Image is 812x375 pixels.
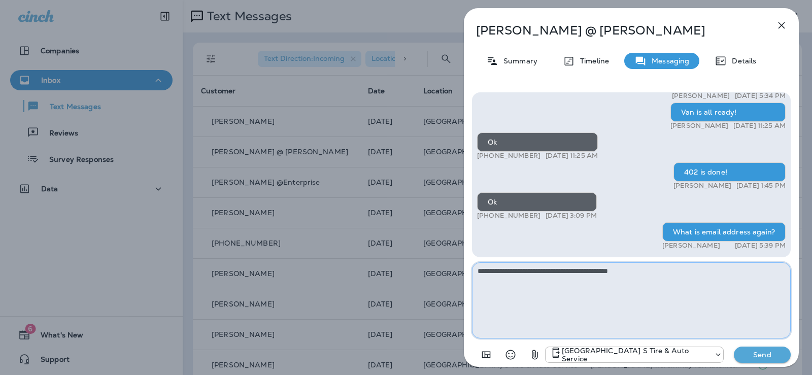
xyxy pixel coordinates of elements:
[477,212,540,220] p: [PHONE_NUMBER]
[476,23,753,38] p: [PERSON_NAME] @ [PERSON_NAME]
[477,192,597,212] div: Ok
[673,162,786,182] div: 402 is done!
[498,57,537,65] p: Summary
[476,345,496,365] button: Add in a premade template
[735,242,786,250] p: [DATE] 5:39 PM
[562,347,709,363] p: [GEOGRAPHIC_DATA] S Tire & Auto Service
[733,122,786,130] p: [DATE] 11:25 AM
[735,92,786,100] p: [DATE] 5:34 PM
[670,103,786,122] div: Van is all ready!
[670,122,728,130] p: [PERSON_NAME]
[741,350,784,359] p: Send
[727,57,756,65] p: Details
[662,222,786,242] div: What is email address again?
[734,347,791,363] button: Send
[647,57,689,65] p: Messaging
[546,212,597,220] p: [DATE] 3:09 PM
[672,92,730,100] p: [PERSON_NAME]
[477,152,540,160] p: [PHONE_NUMBER]
[500,345,521,365] button: Select an emoji
[546,347,723,363] div: +1 (301) 975-0024
[736,182,786,190] p: [DATE] 1:45 PM
[546,152,598,160] p: [DATE] 11:25 AM
[477,132,598,152] div: Ok
[662,242,720,250] p: [PERSON_NAME]
[673,182,731,190] p: [PERSON_NAME]
[575,57,609,65] p: Timeline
